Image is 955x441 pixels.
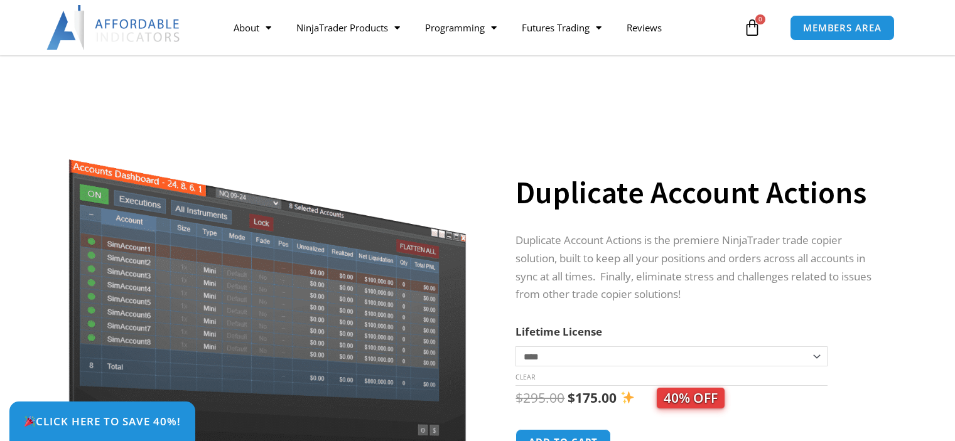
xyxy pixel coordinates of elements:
[515,373,535,381] a: Clear options
[515,324,602,339] label: Lifetime License
[413,13,509,42] a: Programming
[568,389,617,406] bdi: 175.00
[755,14,765,24] span: 0
[803,23,882,33] span: MEMBERS AREA
[24,416,35,427] img: 🎉
[515,171,882,215] h1: Duplicate Account Actions
[515,231,882,304] p: Duplicate Account Actions is the premiere NinjaTrader trade copier solution, built to keep all yo...
[509,13,614,42] a: Futures Trading
[284,13,413,42] a: NinjaTrader Products
[657,388,725,408] span: 40% OFF
[46,5,181,50] img: LogoAI | Affordable Indicators – NinjaTrader
[621,391,634,404] img: ✨
[790,15,895,41] a: MEMBERS AREA
[515,389,564,406] bdi: 295.00
[9,401,195,441] a: 🎉Click Here to save 40%!
[24,416,181,427] span: Click Here to save 40%!
[515,389,523,406] span: $
[221,13,284,42] a: About
[725,9,780,46] a: 0
[614,13,674,42] a: Reviews
[568,389,575,406] span: $
[221,13,740,42] nav: Menu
